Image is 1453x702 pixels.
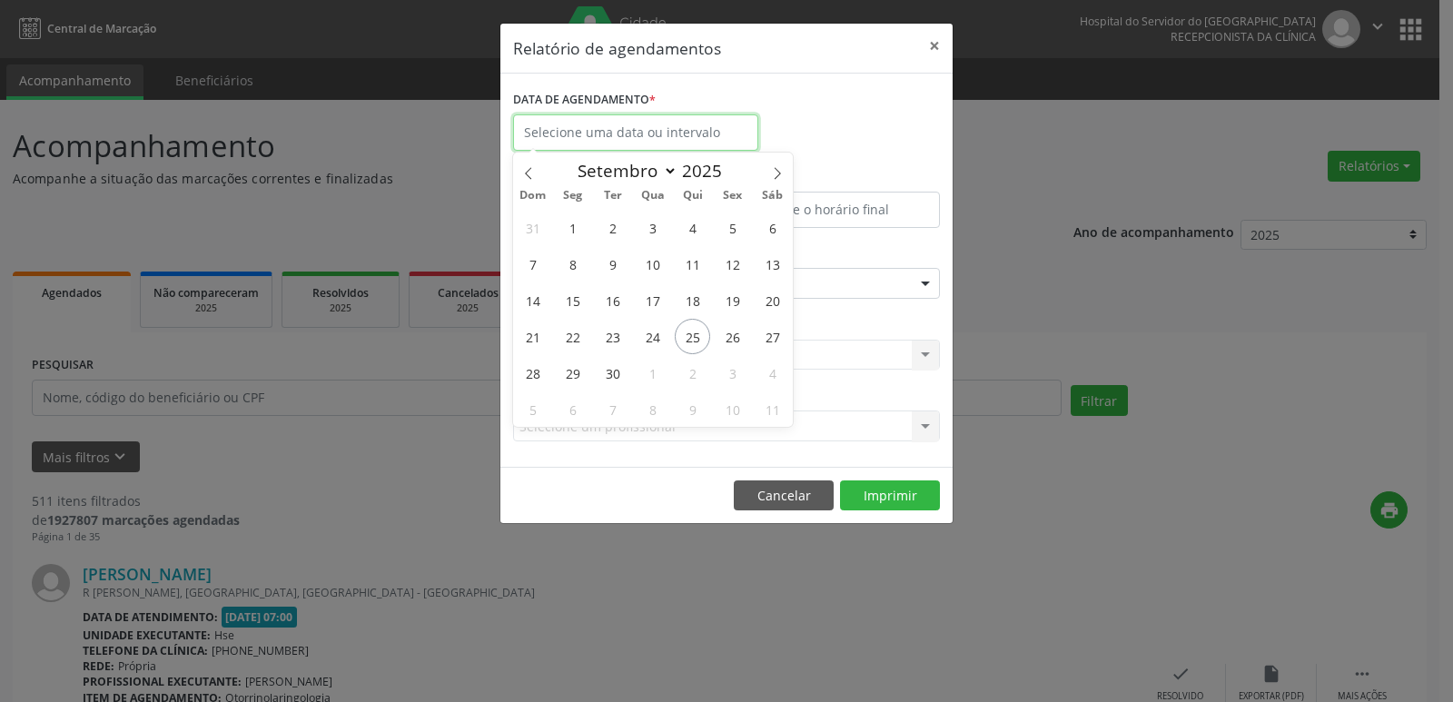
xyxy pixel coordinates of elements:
[595,210,630,245] span: Setembro 2, 2025
[595,246,630,282] span: Setembro 9, 2025
[675,391,710,427] span: Outubro 9, 2025
[515,282,550,318] span: Setembro 14, 2025
[595,391,630,427] span: Outubro 7, 2025
[755,246,790,282] span: Setembro 13, 2025
[555,355,590,391] span: Setembro 29, 2025
[515,210,550,245] span: Agosto 31, 2025
[595,282,630,318] span: Setembro 16, 2025
[515,355,550,391] span: Setembro 28, 2025
[555,319,590,354] span: Setembro 22, 2025
[635,355,670,391] span: Outubro 1, 2025
[555,282,590,318] span: Setembro 15, 2025
[715,246,750,282] span: Setembro 12, 2025
[715,391,750,427] span: Outubro 10, 2025
[595,355,630,391] span: Setembro 30, 2025
[593,190,633,202] span: Ter
[553,190,593,202] span: Seg
[675,246,710,282] span: Setembro 11, 2025
[675,282,710,318] span: Setembro 18, 2025
[734,480,834,511] button: Cancelar
[715,210,750,245] span: Setembro 5, 2025
[635,391,670,427] span: Outubro 8, 2025
[715,282,750,318] span: Setembro 19, 2025
[715,355,750,391] span: Outubro 3, 2025
[513,114,758,151] input: Selecione uma data ou intervalo
[633,190,673,202] span: Qua
[515,246,550,282] span: Setembro 7, 2025
[635,210,670,245] span: Setembro 3, 2025
[675,319,710,354] span: Setembro 25, 2025
[555,246,590,282] span: Setembro 8, 2025
[673,190,713,202] span: Qui
[675,355,710,391] span: Outubro 2, 2025
[715,319,750,354] span: Setembro 26, 2025
[713,190,753,202] span: Sex
[513,36,721,60] h5: Relatório de agendamentos
[755,210,790,245] span: Setembro 6, 2025
[515,391,550,427] span: Outubro 5, 2025
[635,246,670,282] span: Setembro 10, 2025
[731,163,940,192] label: ATÉ
[755,282,790,318] span: Setembro 20, 2025
[755,319,790,354] span: Setembro 27, 2025
[513,86,656,114] label: DATA DE AGENDAMENTO
[595,319,630,354] span: Setembro 23, 2025
[753,190,793,202] span: Sáb
[916,24,953,68] button: Close
[555,391,590,427] span: Outubro 6, 2025
[731,192,940,228] input: Selecione o horário final
[755,355,790,391] span: Outubro 4, 2025
[515,319,550,354] span: Setembro 21, 2025
[635,319,670,354] span: Setembro 24, 2025
[840,480,940,511] button: Imprimir
[677,159,737,183] input: Year
[555,210,590,245] span: Setembro 1, 2025
[568,158,677,183] select: Month
[635,282,670,318] span: Setembro 17, 2025
[755,391,790,427] span: Outubro 11, 2025
[675,210,710,245] span: Setembro 4, 2025
[513,190,553,202] span: Dom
